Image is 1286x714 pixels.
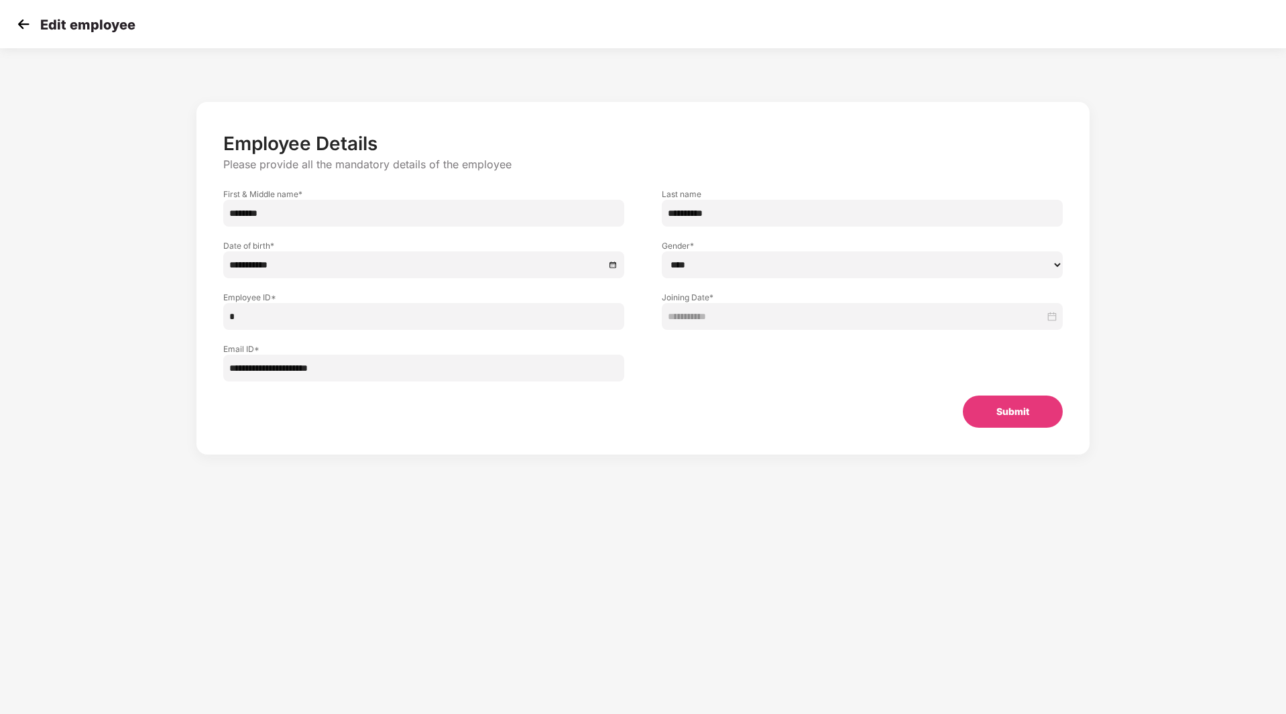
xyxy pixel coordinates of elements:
[223,158,1063,172] p: Please provide all the mandatory details of the employee
[662,292,1063,303] label: Joining Date
[223,292,624,303] label: Employee ID
[40,17,135,33] p: Edit employee
[223,240,624,251] label: Date of birth
[963,396,1063,428] button: Submit
[662,188,1063,200] label: Last name
[223,343,624,355] label: Email ID
[223,132,1063,155] p: Employee Details
[223,188,624,200] label: First & Middle name
[662,240,1063,251] label: Gender
[13,14,34,34] img: svg+xml;base64,PHN2ZyB4bWxucz0iaHR0cDovL3d3dy53My5vcmcvMjAwMC9zdmciIHdpZHRoPSIzMCIgaGVpZ2h0PSIzMC...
